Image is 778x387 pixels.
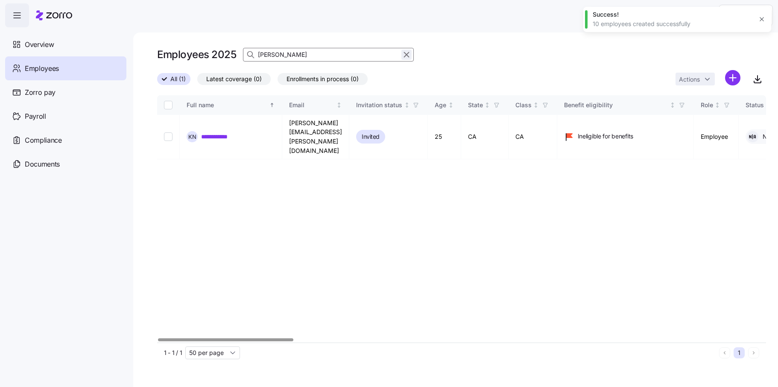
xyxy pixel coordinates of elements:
[461,115,509,159] td: CA
[428,115,461,159] td: 25
[187,100,268,110] div: Full name
[170,73,186,85] span: All (1)
[243,48,414,62] input: Search Employees
[5,128,126,152] a: Compliance
[679,76,700,82] span: Actions
[468,100,483,110] div: State
[336,102,342,108] div: Not sorted
[25,111,46,122] span: Payroll
[206,73,262,85] span: Latest coverage (0)
[515,100,532,110] div: Class
[25,159,60,170] span: Documents
[448,102,454,108] div: Not sorted
[509,95,557,115] th: ClassNot sorted
[748,347,759,358] button: Next page
[593,10,752,19] div: Success!
[5,32,126,56] a: Overview
[701,100,713,110] div: Role
[725,70,740,85] svg: add icon
[25,63,59,74] span: Employees
[362,132,380,142] span: Invited
[694,115,739,159] td: Employee
[282,95,349,115] th: EmailNot sorted
[404,102,410,108] div: Not sorted
[188,134,196,140] span: K N
[435,100,446,110] div: Age
[734,347,745,358] button: 1
[164,101,173,109] input: Select all records
[670,102,676,108] div: Not sorted
[269,102,275,108] div: Sorted ascending
[484,102,490,108] div: Not sorted
[5,80,126,104] a: Zorro pay
[461,95,509,115] th: StateNot sorted
[289,100,335,110] div: Email
[694,95,739,115] th: RoleNot sorted
[282,115,349,159] td: [PERSON_NAME][EMAIL_ADDRESS][PERSON_NAME][DOMAIN_NAME]
[349,95,428,115] th: Invitation statusNot sorted
[5,104,126,128] a: Payroll
[593,20,752,28] div: 10 employees created successfully
[5,152,126,176] a: Documents
[578,132,634,141] span: Ineligible for benefits
[714,102,720,108] div: Not sorted
[509,115,557,159] td: CA
[428,95,461,115] th: AgeNot sorted
[356,100,402,110] div: Invitation status
[564,100,668,110] div: Benefit eligibility
[25,39,54,50] span: Overview
[557,95,694,115] th: Benefit eligibilityNot sorted
[533,102,539,108] div: Not sorted
[719,347,730,358] button: Previous page
[180,95,282,115] th: Full nameSorted ascending
[287,73,359,85] span: Enrollments in process (0)
[164,349,182,357] span: 1 - 1 / 1
[5,56,126,80] a: Employees
[676,73,715,85] button: Actions
[25,87,56,98] span: Zorro pay
[157,48,236,61] h1: Employees 2025
[25,135,62,146] span: Compliance
[164,132,173,141] input: Select record 1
